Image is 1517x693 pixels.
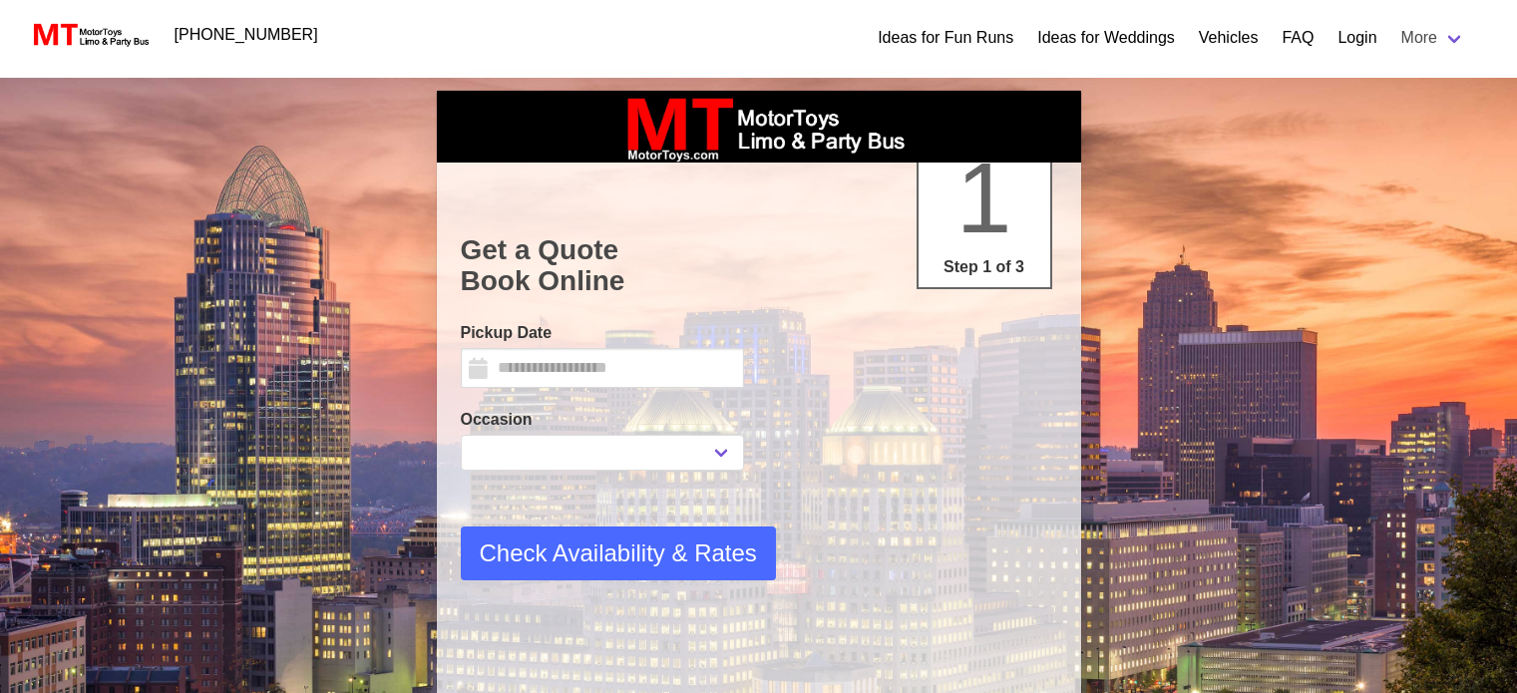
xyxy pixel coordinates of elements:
a: Ideas for Weddings [1037,26,1175,50]
label: Pickup Date [461,321,744,345]
a: More [1389,18,1477,58]
a: FAQ [1282,26,1314,50]
img: MotorToys Logo [28,21,151,49]
a: Vehicles [1199,26,1259,50]
a: [PHONE_NUMBER] [163,15,330,55]
span: 1 [956,142,1012,253]
label: Occasion [461,408,744,432]
a: Ideas for Fun Runs [878,26,1013,50]
img: box_logo_brand.jpeg [609,91,909,163]
h1: Get a Quote Book Online [461,234,1057,297]
a: Login [1337,26,1376,50]
span: Check Availability & Rates [480,535,757,571]
p: Step 1 of 3 [927,255,1042,279]
button: Check Availability & Rates [461,526,776,580]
